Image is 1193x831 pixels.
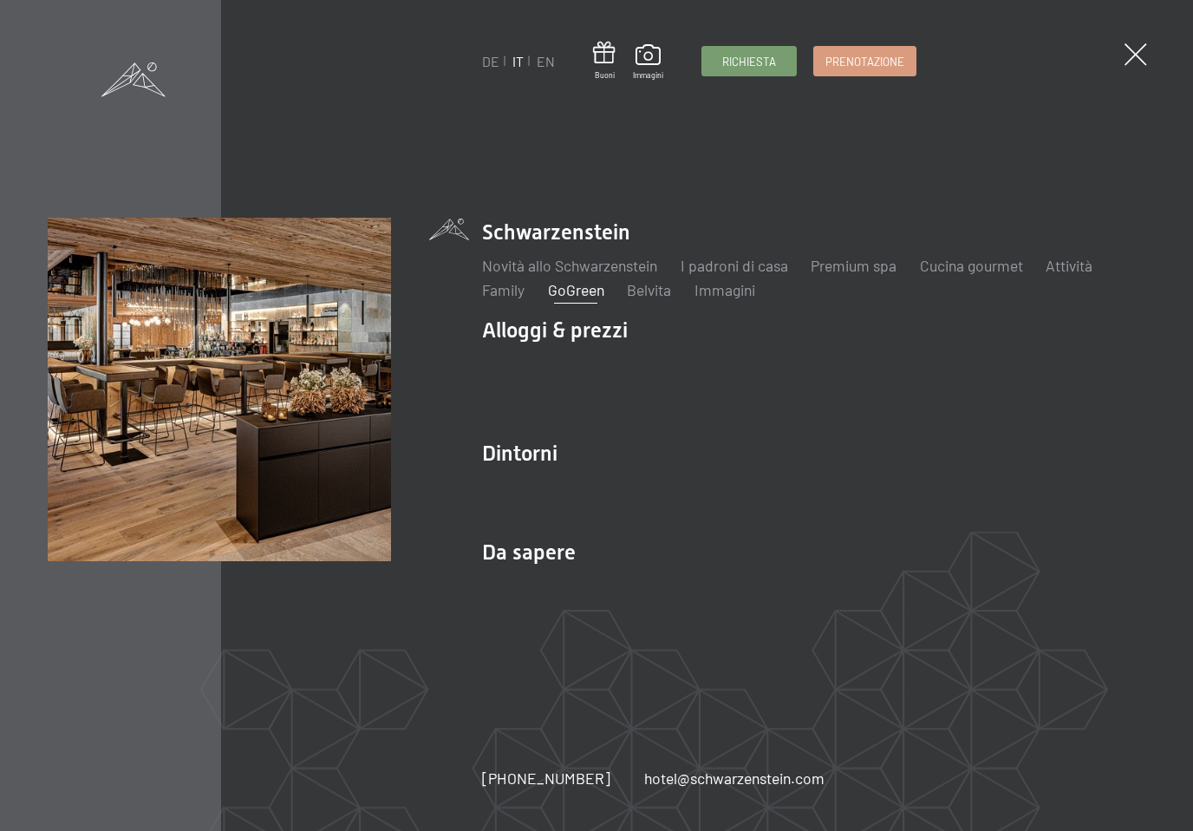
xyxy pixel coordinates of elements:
[593,42,616,81] a: Buoni
[681,256,788,275] a: I padroni di casa
[825,54,904,69] span: Prenotazione
[694,280,755,299] a: Immagini
[627,280,671,299] a: Belvita
[548,280,604,299] a: GoGreen
[1046,256,1092,275] a: Attività
[702,47,796,75] a: Richiesta
[593,70,616,81] span: Buoni
[644,768,825,789] a: hotel@schwarzenstein.com
[633,44,663,81] a: Immagini
[482,769,610,788] span: [PHONE_NUMBER]
[537,53,555,69] a: EN
[811,256,896,275] a: Premium spa
[814,47,916,75] a: Prenotazione
[722,54,776,69] span: Richiesta
[482,768,610,789] a: [PHONE_NUMBER]
[920,256,1023,275] a: Cucina gourmet
[482,256,657,275] a: Novità allo Schwarzenstein
[482,53,499,69] a: DE
[512,53,524,69] a: IT
[482,280,525,299] a: Family
[633,70,663,81] span: Immagini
